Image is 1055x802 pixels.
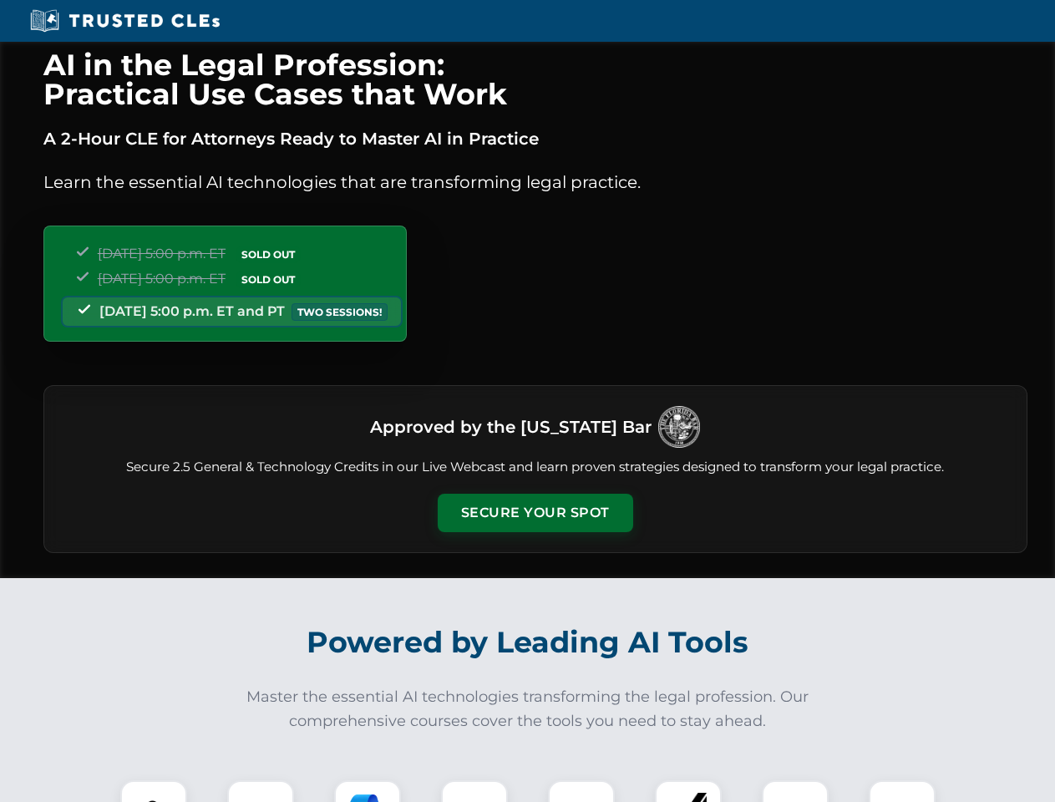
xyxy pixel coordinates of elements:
p: Learn the essential AI technologies that are transforming legal practice. [43,169,1027,195]
h1: AI in the Legal Profession: Practical Use Cases that Work [43,50,1027,109]
span: [DATE] 5:00 p.m. ET [98,271,226,287]
img: Trusted CLEs [25,8,225,33]
p: Master the essential AI technologies transforming the legal profession. Our comprehensive courses... [236,685,820,733]
h3: Approved by the [US_STATE] Bar [370,412,652,442]
span: [DATE] 5:00 p.m. ET [98,246,226,261]
h2: Powered by Leading AI Tools [65,613,991,672]
img: Logo [658,406,700,448]
p: Secure 2.5 General & Technology Credits in our Live Webcast and learn proven strategies designed ... [64,458,1007,477]
span: SOLD OUT [236,246,301,263]
button: Secure Your Spot [438,494,633,532]
span: SOLD OUT [236,271,301,288]
p: A 2-Hour CLE for Attorneys Ready to Master AI in Practice [43,125,1027,152]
